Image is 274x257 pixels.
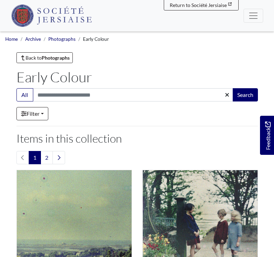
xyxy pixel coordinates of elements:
[170,2,227,8] span: Return to Société Jersiaise
[264,121,272,150] span: Feedback
[16,107,48,120] a: Filter
[42,55,70,61] strong: Photographs
[11,5,92,27] img: Société Jersiaise
[41,151,53,164] a: Goto page 2
[11,3,92,29] a: Société Jersiaise logo
[244,9,263,23] button: Menu
[48,36,76,42] a: Photographs
[16,132,258,145] h2: Items in this collection
[233,88,258,101] button: Search
[16,88,33,101] button: All
[16,151,258,164] nav: pagination
[33,88,233,101] input: Search this collection...
[260,116,274,155] a: Would you like to provide feedback?
[248,10,259,21] span: Menu
[25,36,41,42] a: Archive
[29,151,41,164] span: Goto page 1
[16,151,29,164] li: Previous page
[5,36,18,42] a: Home
[16,52,73,63] a: Back toPhotographs
[52,151,65,164] a: Next page
[83,36,109,42] span: Early Colour
[16,69,258,85] h1: Early Colour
